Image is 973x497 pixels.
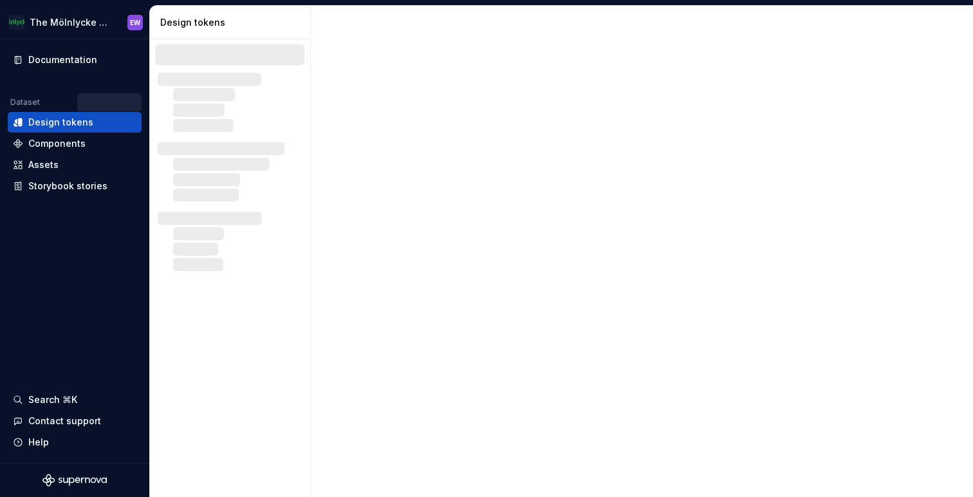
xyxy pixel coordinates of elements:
button: Search ⌘K [8,389,142,410]
div: Search ⌘K [28,393,77,406]
a: Documentation [8,50,142,70]
div: Assets [28,158,59,171]
button: The Mölnlycke ExperienceEW [3,8,147,36]
div: Contact support [28,415,101,427]
a: Design tokens [8,112,142,133]
div: Help [28,436,49,449]
a: Storybook stories [8,176,142,196]
div: Storybook stories [28,180,107,192]
div: EW [130,17,140,28]
div: Design tokens [28,116,93,129]
button: Help [8,432,142,453]
div: The Mölnlycke Experience [30,16,112,29]
img: 91fb9bbd-befe-470e-ae9b-8b56c3f0f44a.png [9,15,24,30]
div: Dataset [10,97,40,108]
div: Components [28,137,86,150]
div: Design tokens [160,16,305,29]
div: Documentation [28,53,97,66]
svg: Supernova Logo [42,474,107,487]
a: Assets [8,155,142,175]
a: Components [8,133,142,154]
button: Contact support [8,411,142,431]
